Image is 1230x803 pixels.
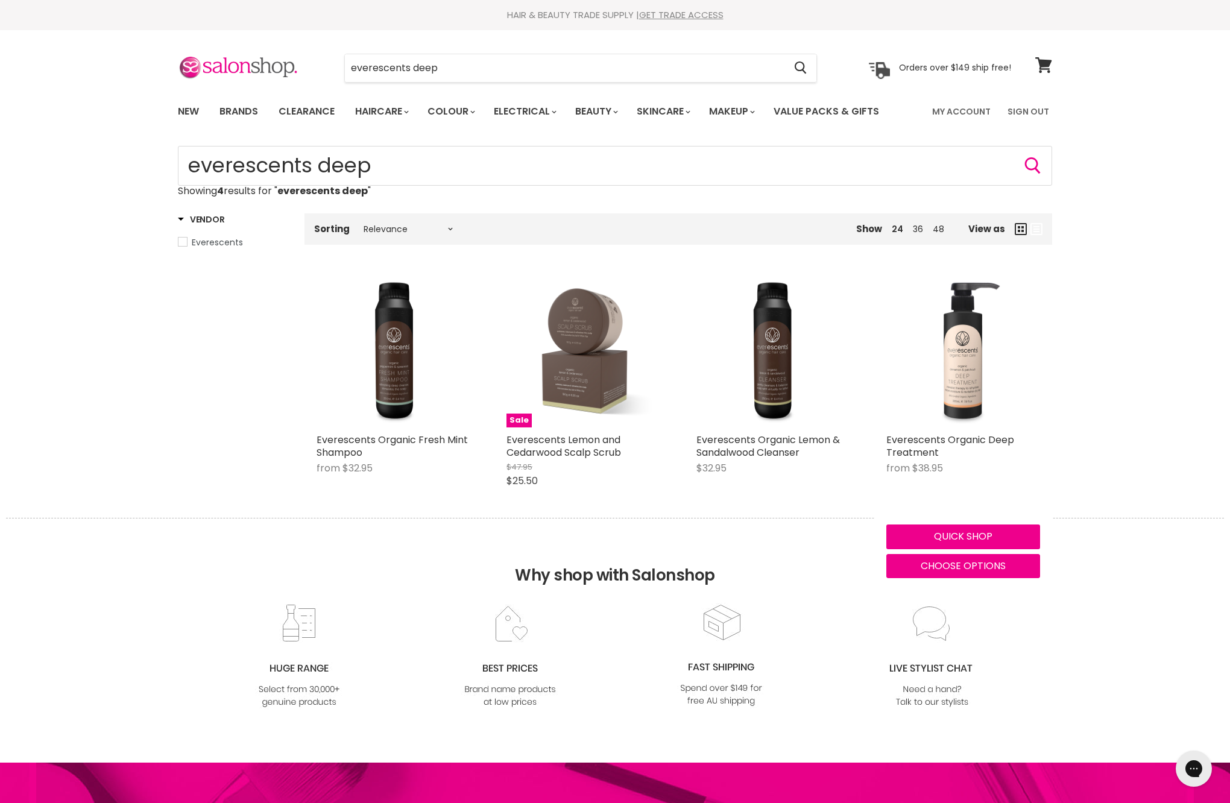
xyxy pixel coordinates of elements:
span: Show [856,222,882,235]
span: $25.50 [506,474,538,488]
a: Haircare [346,99,416,124]
a: Colour [418,99,482,124]
form: Product [178,146,1052,186]
a: Skincare [628,99,698,124]
a: Everescents Organic Deep Treatment [886,433,1014,459]
a: My Account [925,99,998,124]
a: Value Packs & Gifts [765,99,888,124]
a: Electrical [485,99,564,124]
span: $47.95 [506,461,532,473]
h3: Vendor [178,213,224,225]
span: Everescents [192,236,243,248]
button: Quick shop [886,524,1040,549]
img: Everescents Organic Lemon & Sandalwood Cleanser [696,274,850,427]
img: fast.jpg [672,603,770,708]
a: Clearance [270,99,344,124]
label: Sorting [314,224,350,234]
a: Sign Out [1000,99,1056,124]
strong: 4 [217,184,224,198]
a: 24 [892,223,903,235]
input: Search [178,146,1052,186]
p: Showing results for " " [178,186,1052,197]
a: Beauty [566,99,625,124]
div: HAIR & BEAUTY TRADE SUPPLY | [163,9,1067,21]
p: Orders over $149 ship free! [899,62,1011,73]
span: Choose options [921,559,1006,573]
ul: Main menu [169,94,907,129]
button: Search [784,54,816,82]
a: New [169,99,208,124]
img: prices.jpg [461,604,559,710]
span: from [886,461,910,475]
img: Everescents Organic Fresh Mint Shampoo [317,274,470,427]
a: GET TRADE ACCESS [639,8,724,21]
nav: Main [163,94,1067,129]
span: from [317,461,340,475]
form: Product [344,54,817,83]
a: Everescents Organic Lemon & Sandalwood Cleanser [696,433,840,459]
img: chat_c0a1c8f7-3133-4fc6-855f-7264552747f6.jpg [883,604,981,710]
strong: everescents deep [277,184,368,198]
button: Choose options [886,554,1040,578]
h2: Why shop with Salonshop [6,518,1224,603]
a: Makeup [700,99,762,124]
span: $32.95 [342,461,373,475]
a: Brands [210,99,267,124]
img: range2_8cf790d4-220e-469f-917d-a18fed3854b6.jpg [250,604,348,710]
span: $38.95 [912,461,943,475]
span: $32.95 [696,461,727,475]
img: Everescents Lemon and Cedarwood Scalp Scrub [506,274,660,427]
span: View as [968,224,1005,234]
a: Everescents Lemon and Cedarwood Scalp ScrubSale [506,274,660,427]
a: 36 [913,223,923,235]
button: Search [1023,156,1042,175]
a: Everescents [178,236,289,249]
a: Everescents Lemon and Cedarwood Scalp Scrub [506,433,621,459]
span: Sale [506,414,532,427]
a: 48 [933,223,944,235]
input: Search [345,54,784,82]
img: Everescents Organic Deep Treatment [886,274,1040,427]
a: Everescents Organic Fresh Mint Shampoo [317,433,468,459]
iframe: Gorgias live chat messenger [1170,746,1218,791]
